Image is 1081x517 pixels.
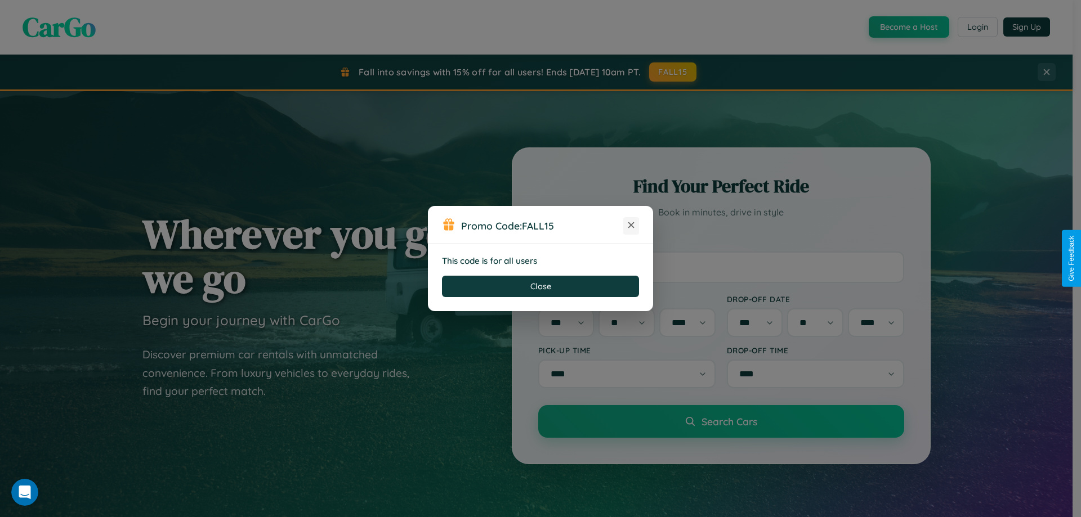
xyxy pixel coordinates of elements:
button: Close [442,276,639,297]
div: Give Feedback [1067,236,1075,281]
strong: This code is for all users [442,255,537,266]
h3: Promo Code: [461,219,623,232]
b: FALL15 [522,219,554,232]
iframe: Intercom live chat [11,479,38,506]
